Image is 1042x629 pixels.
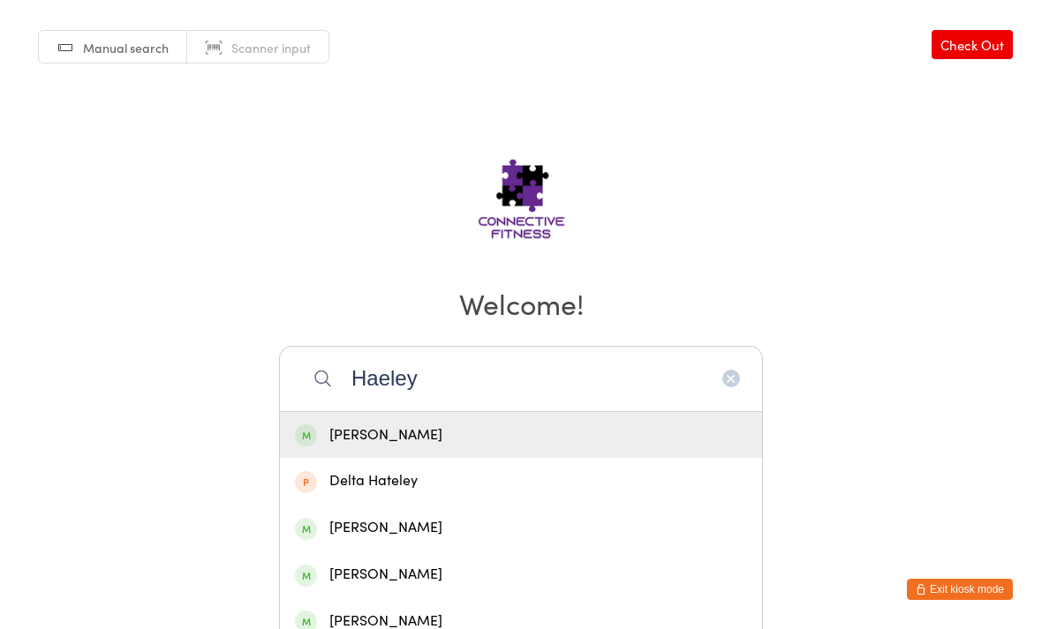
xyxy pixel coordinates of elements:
h2: Welcome! [18,283,1024,323]
span: Manual search [83,39,169,56]
span: Scanner input [231,39,311,56]
div: [PERSON_NAME] [295,423,747,447]
div: [PERSON_NAME] [295,516,747,540]
button: Exit kiosk mode [907,579,1013,600]
a: Check Out [932,30,1013,59]
div: Delta Hateley [295,469,747,493]
div: [PERSON_NAME] [295,563,747,587]
input: Search [279,346,763,411]
img: Connective Fitness [422,126,621,258]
